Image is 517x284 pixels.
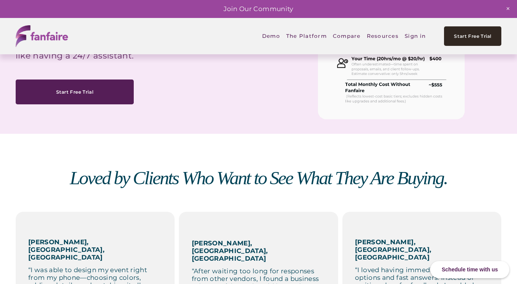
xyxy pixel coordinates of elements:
[286,27,327,45] a: folder dropdown
[430,261,509,278] div: Schedule time with us
[16,80,134,105] a: Start Free Trial
[367,27,399,45] a: folder dropdown
[405,27,426,45] a: Sign in
[286,28,327,45] span: The Platform
[444,26,501,46] a: Start Free Trial
[355,238,433,261] strong: [PERSON_NAME], [GEOGRAPHIC_DATA], [GEOGRAPHIC_DATA]
[262,27,280,45] a: Demo
[16,25,68,47] img: fanfaire
[192,239,270,263] strong: [PERSON_NAME], [GEOGRAPHIC_DATA], [GEOGRAPHIC_DATA]
[28,238,106,261] strong: [PERSON_NAME], [GEOGRAPHIC_DATA], [GEOGRAPHIC_DATA]
[70,167,447,188] em: Loved by Clients Who Want to See What They Are Buying.
[333,27,361,45] a: Compare
[367,28,399,45] span: Resources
